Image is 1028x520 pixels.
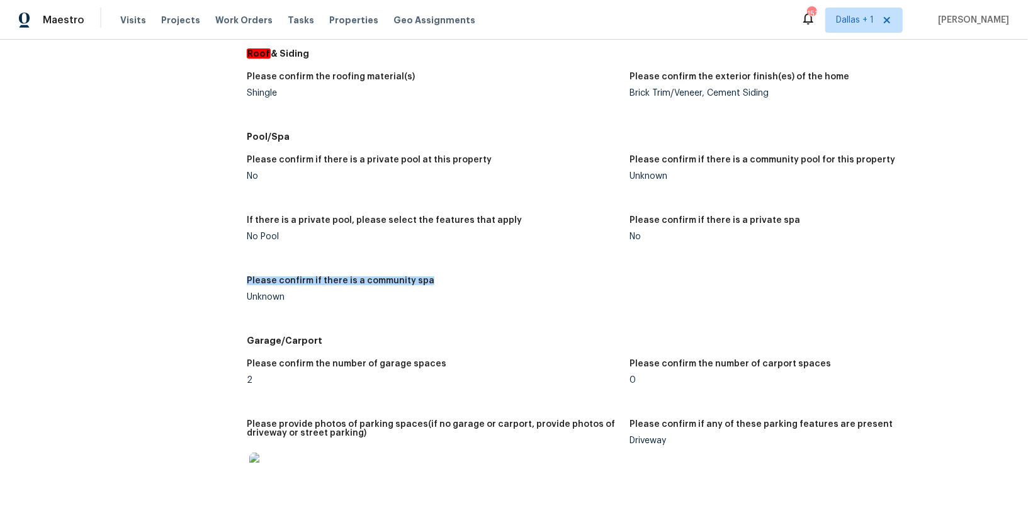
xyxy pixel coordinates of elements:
[836,14,874,26] span: Dallas + 1
[247,334,1013,347] h5: Garage/Carport
[247,376,619,385] div: 2
[329,14,378,26] span: Properties
[630,359,832,368] h5: Please confirm the number of carport spaces
[247,47,1013,60] h5: & Siding
[247,293,619,302] div: Unknown
[630,420,893,429] h5: Please confirm if any of these parking features are present
[933,14,1009,26] span: [PERSON_NAME]
[247,72,415,81] h5: Please confirm the roofing material(s)
[630,172,1003,181] div: Unknown
[630,436,1003,445] div: Driveway
[630,376,1003,385] div: 0
[247,89,619,98] div: Shingle
[393,14,475,26] span: Geo Assignments
[43,14,84,26] span: Maestro
[215,14,273,26] span: Work Orders
[247,216,522,225] h5: If there is a private pool, please select the features that apply
[630,72,850,81] h5: Please confirm the exterior finish(es) of the home
[120,14,146,26] span: Visits
[630,232,1003,241] div: No
[247,359,446,368] h5: Please confirm the number of garage spaces
[247,232,619,241] div: No Pool
[630,89,1003,98] div: Brick Trim/Veneer, Cement Siding
[630,155,896,164] h5: Please confirm if there is a community pool for this property
[247,276,434,285] h5: Please confirm if there is a community spa
[630,216,801,225] h5: Please confirm if there is a private spa
[807,8,816,20] div: 151
[161,14,200,26] span: Projects
[288,16,314,25] span: Tasks
[247,420,619,438] h5: Please provide photos of parking spaces(if no garage or carport, provide photos of driveway or st...
[247,155,492,164] h5: Please confirm if there is a private pool at this property
[247,172,619,181] div: No
[247,48,271,59] em: Roof
[247,130,1013,143] h5: Pool/Spa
